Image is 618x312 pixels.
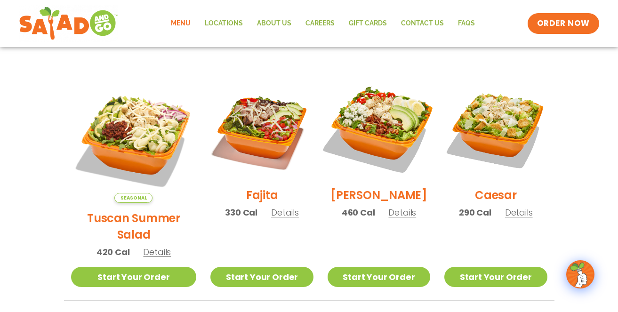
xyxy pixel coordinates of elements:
[475,187,517,203] h2: Caesar
[342,206,375,219] span: 460 Cal
[328,267,430,287] a: Start Your Order
[451,13,482,34] a: FAQs
[342,13,394,34] a: GIFT CARDS
[71,210,197,243] h2: Tuscan Summer Salad
[210,77,313,180] img: Product photo for Fajita Salad
[319,68,439,189] img: Product photo for Cobb Salad
[225,206,257,219] span: 330 Cal
[164,13,482,34] nav: Menu
[143,246,171,258] span: Details
[444,267,547,287] a: Start Your Order
[567,261,594,288] img: wpChatIcon
[71,267,197,287] a: Start Your Order
[505,207,533,218] span: Details
[444,77,547,180] img: Product photo for Caesar Salad
[164,13,198,34] a: Menu
[298,13,342,34] a: Careers
[19,5,118,42] img: new-SAG-logo-768×292
[459,206,491,219] span: 290 Cal
[96,246,130,258] span: 420 Cal
[537,18,590,29] span: ORDER NOW
[71,77,197,203] img: Product photo for Tuscan Summer Salad
[528,13,599,34] a: ORDER NOW
[198,13,250,34] a: Locations
[271,207,299,218] span: Details
[330,187,427,203] h2: [PERSON_NAME]
[250,13,298,34] a: About Us
[394,13,451,34] a: Contact Us
[210,267,313,287] a: Start Your Order
[114,193,152,203] span: Seasonal
[246,187,278,203] h2: Fajita
[388,207,416,218] span: Details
